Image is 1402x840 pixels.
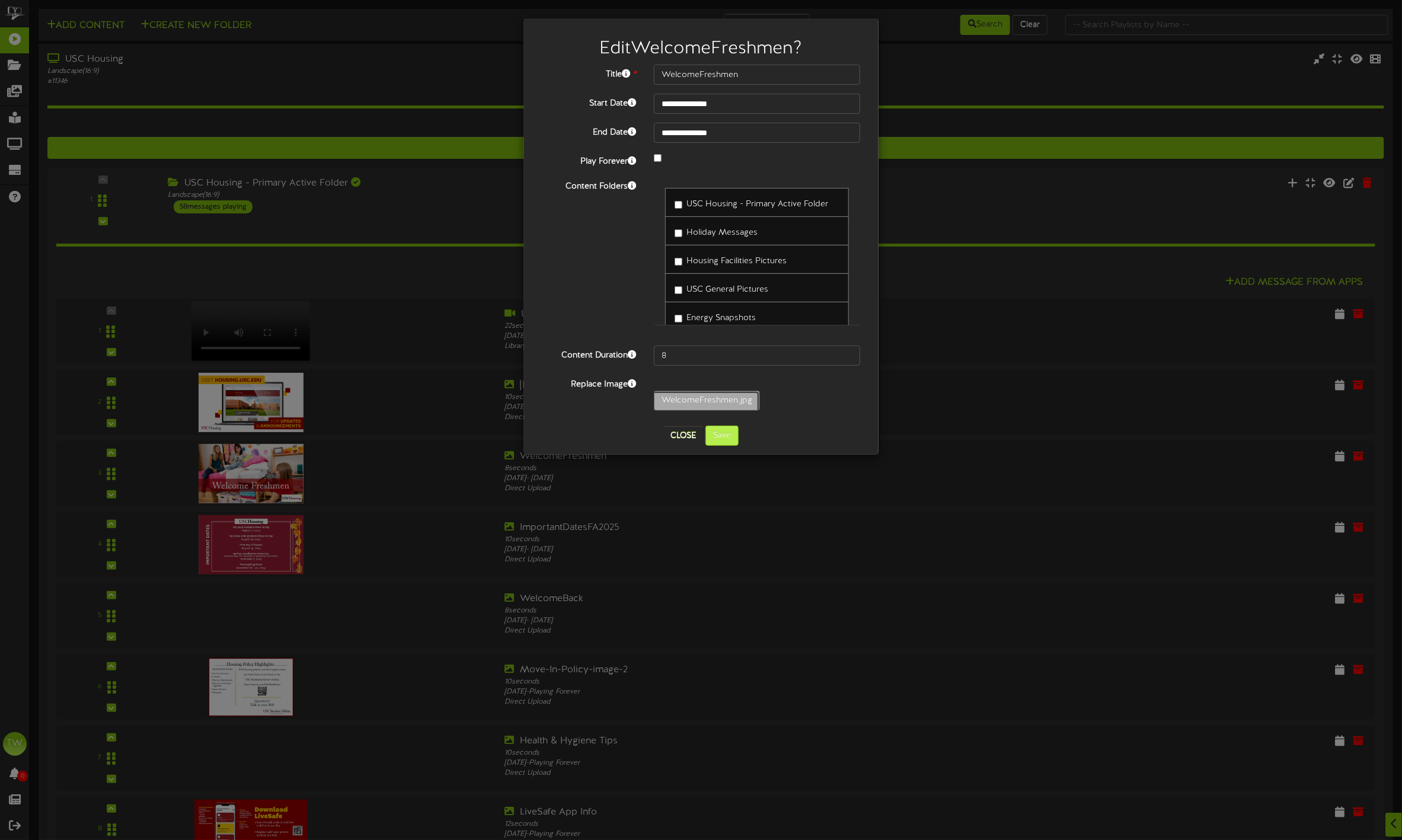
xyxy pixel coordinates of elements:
[686,314,756,322] span: Energy Snapshots
[686,257,787,266] span: Housing Facilities Pictures
[675,286,682,294] input: USC General Pictures
[675,229,682,237] input: Holiday Messages
[654,65,861,85] input: Title
[533,375,645,391] label: Replace Image
[533,94,645,110] label: Start Date
[705,426,739,446] button: Save
[533,152,645,168] label: Play Forever
[533,65,645,81] label: Title
[675,201,682,209] input: USC Housing - Primary Active Folder
[654,346,861,366] input: 15
[675,315,682,322] input: Energy Snapshots
[542,39,861,59] h2: Edit WelcomeFreshmen ?
[663,426,703,445] button: Close
[533,177,645,193] label: Content Folders
[686,200,828,209] span: USC Housing - Primary Active Folder
[686,285,768,294] span: USC General Pictures
[686,228,758,237] span: Holiday Messages
[533,346,645,362] label: Content Duration
[533,123,645,139] label: End Date
[675,258,682,266] input: Housing Facilities Pictures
